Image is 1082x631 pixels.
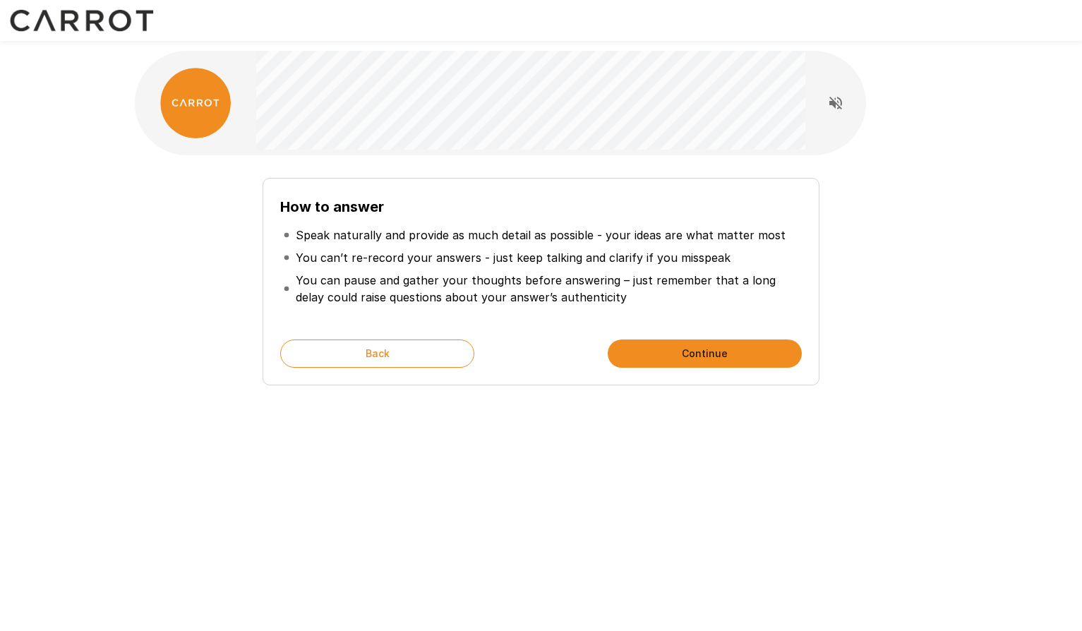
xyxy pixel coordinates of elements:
button: Continue [608,339,802,368]
p: You can’t re-record your answers - just keep talking and clarify if you misspeak [296,249,731,266]
b: How to answer [280,198,384,215]
img: carrot_logo.png [160,68,231,138]
button: Read questions aloud [822,89,850,117]
button: Back [280,339,474,368]
p: Speak naturally and provide as much detail as possible - your ideas are what matter most [296,227,786,244]
p: You can pause and gather your thoughts before answering – just remember that a long delay could r... [296,272,798,306]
